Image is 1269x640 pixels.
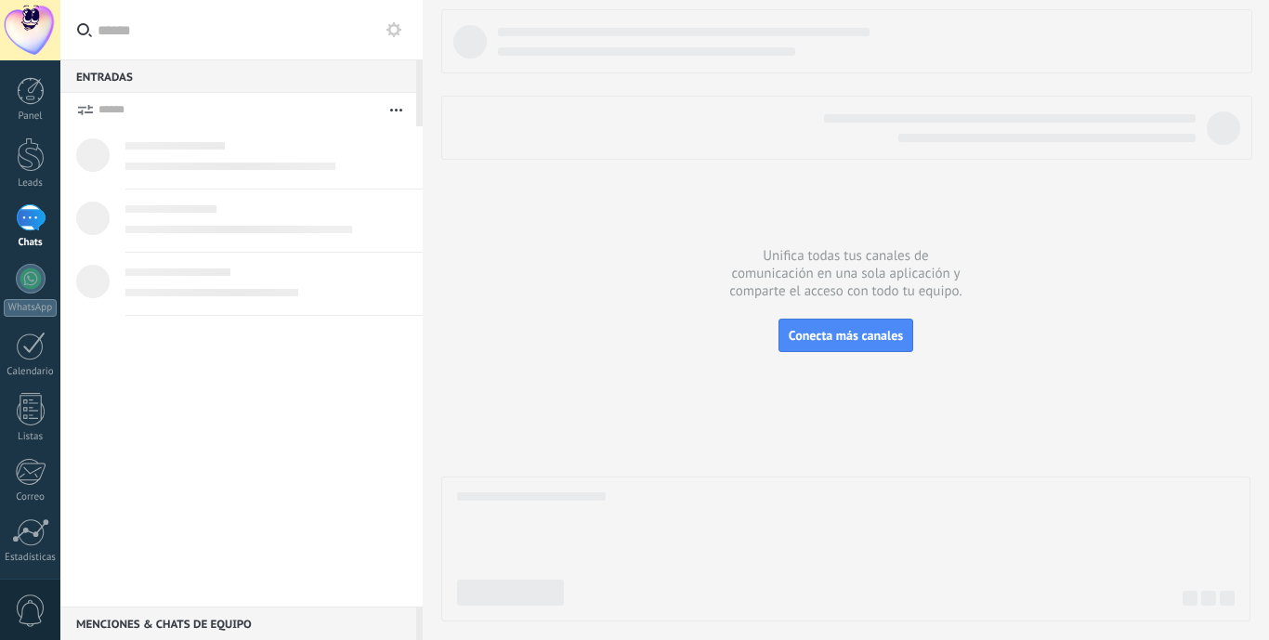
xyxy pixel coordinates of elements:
div: Entradas [60,59,416,93]
div: Leads [4,177,58,189]
span: Conecta más canales [789,327,903,344]
div: WhatsApp [4,299,57,317]
div: Correo [4,491,58,503]
button: Conecta más canales [778,319,913,352]
div: Chats [4,237,58,249]
div: Calendario [4,366,58,378]
div: Panel [4,111,58,123]
div: Menciones & Chats de equipo [60,607,416,640]
div: Listas [4,431,58,443]
div: Estadísticas [4,552,58,564]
